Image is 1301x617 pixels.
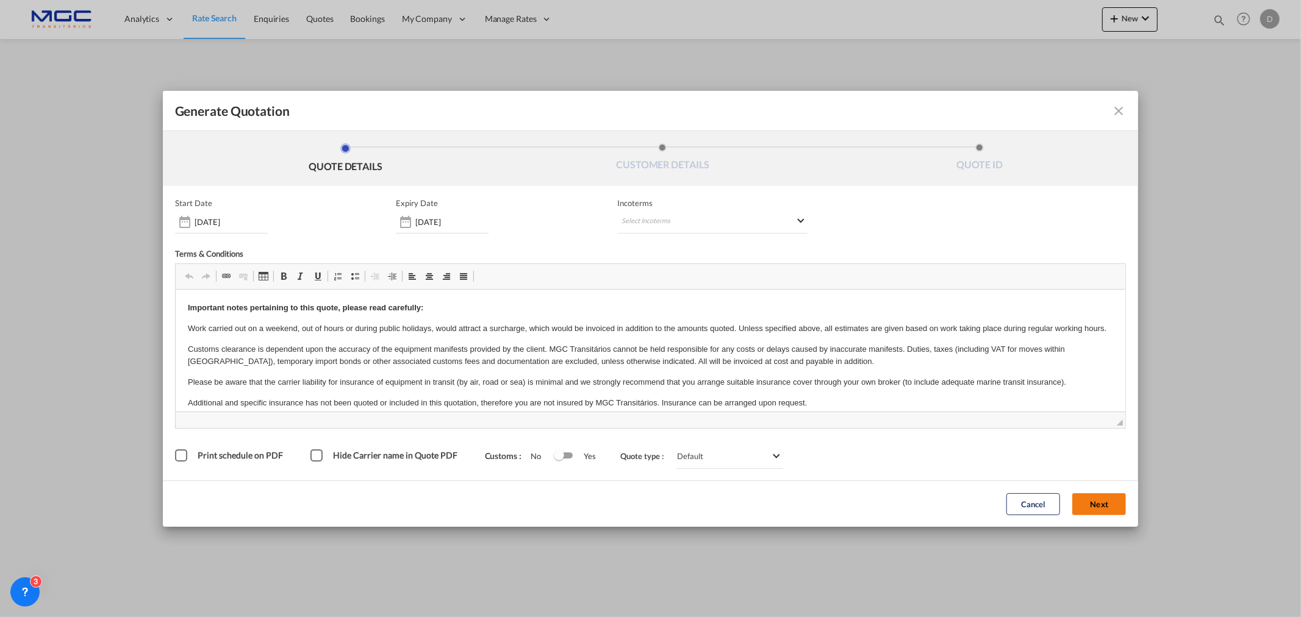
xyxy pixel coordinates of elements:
span: Quote type : [621,451,673,461]
p: Start Date [175,198,212,208]
a: Negrito (Ctrl+B) [275,268,292,284]
a: Refazer (Ctrl+Y) [198,268,215,284]
p: Work carried out on a weekend, out of hours or during public holidays, would attract a surcharge,... [12,33,938,46]
strong: Important notes pertaining to this quote, please read carefully: [12,13,248,23]
span: Customs : [485,451,531,461]
a: Marcas [346,268,364,284]
a: Sublinhado (Ctrl+U) [309,268,326,284]
md-checkbox: Print schedule on PDF [175,450,286,462]
md-switch: Switch 1 [554,447,572,465]
body: Editor de texto enriquecido, editor2 [12,12,938,256]
a: Alinhar à esquerda [404,268,421,284]
md-select: Select Incoterms [617,212,808,234]
a: Alinhar à direita [438,268,455,284]
span: No [531,451,554,461]
span: Yes [572,451,597,461]
span: Print schedule on PDF [198,450,283,460]
span: Incoterms [617,198,808,208]
button: Next [1072,493,1126,515]
span: Redimensionar [1117,419,1123,426]
div: Terms & Conditions [175,249,651,263]
a: Aumentar avanço [384,268,401,284]
md-dialog: Generate QuotationQUOTE ... [163,91,1139,527]
p: Customs clearance is dependent upon the accuracy of the equipment manifests provided by the clien... [12,54,938,79]
button: Cancel [1006,493,1060,515]
iframe: Editor de texto enriquecido, editor2 [176,290,1126,412]
input: Start date [195,217,268,227]
li: QUOTE ID [821,143,1138,176]
span: Generate Quotation [175,103,290,119]
input: Expiry date [415,217,489,227]
a: Justificado [455,268,472,284]
md-checkbox: Hide Carrier name in Quote PDF [310,450,461,462]
a: Tabela [255,268,272,284]
p: Please be aware that the carrier liability for insurance of equipment in transit (by air, road or... [12,87,938,99]
md-icon: icon-close fg-AAA8AD cursor m-0 [1111,104,1126,118]
a: Itálico (Ctrl+I) [292,268,309,284]
a: Centrado [421,268,438,284]
a: Eliminar hiperligação [235,268,252,284]
p: Expiry Date [396,198,438,208]
a: Anular (Ctrl+Z) [181,268,198,284]
div: Default [678,451,704,461]
p: Additional and specific insurance has not been quoted or included in this quotation, therefore yo... [12,107,938,120]
a: Numeração [329,268,346,284]
a: Hiperligação (Ctrl+K) [218,268,235,284]
li: CUSTOMER DETAILS [504,143,821,176]
span: Hide Carrier name in Quote PDF [333,450,457,460]
li: QUOTE DETAILS [187,143,504,176]
a: Diminuir avanço [367,268,384,284]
